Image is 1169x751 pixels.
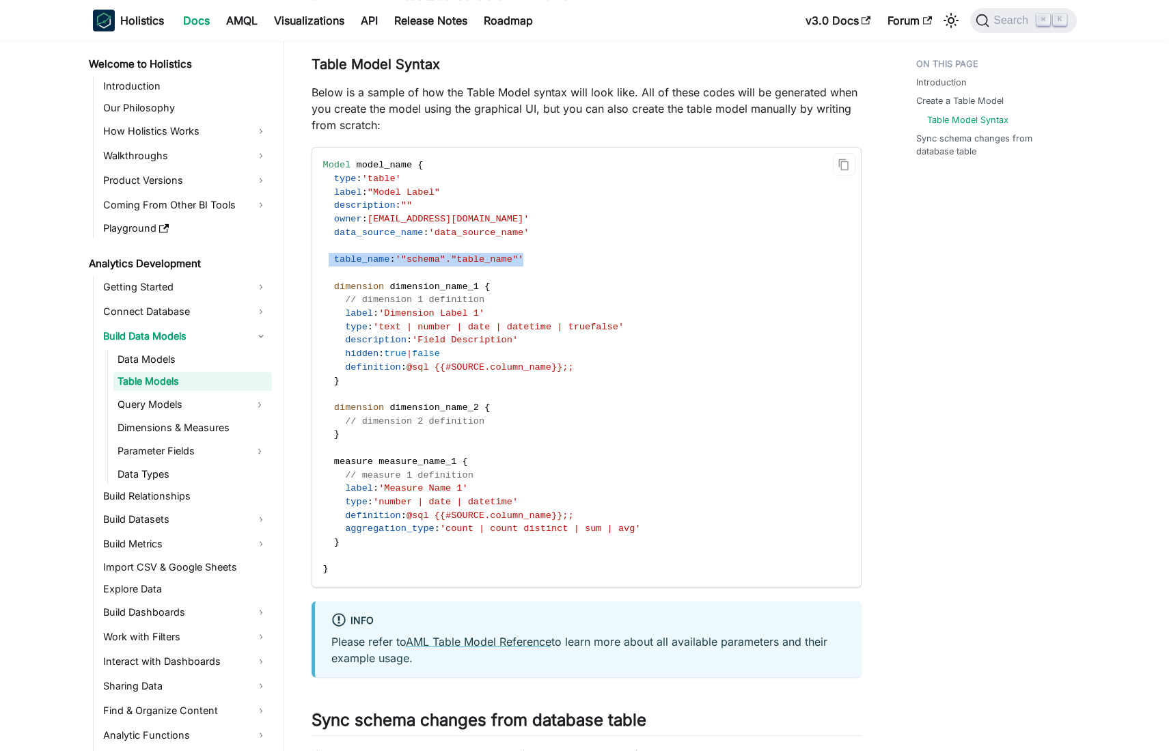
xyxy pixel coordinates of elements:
span: [EMAIL_ADDRESS][DOMAIN_NAME]' [368,214,530,224]
span: label [345,483,373,493]
span: definition [345,362,401,372]
a: Explore Data [99,579,272,599]
a: Build Relationships [99,487,272,506]
span: true [384,349,407,359]
span: dimension [334,282,384,292]
a: Introduction [99,77,272,96]
span: 'count | count distinct | sum | avg' [440,523,641,534]
span: { [484,402,490,413]
span: : [368,322,373,332]
span: : [401,362,407,372]
h3: Table Model Syntax [312,56,862,73]
span: // dimension 2 definition [345,416,484,426]
a: v3.0 Docs [797,10,879,31]
span: : [373,483,379,493]
h2: Sync schema changes from database table [312,710,862,736]
span: 'number | date | datetime' [373,497,518,507]
span: } [323,564,329,574]
span: type [334,174,357,184]
a: Query Models [113,394,247,415]
span: : [435,523,440,534]
span: } [334,429,340,439]
span: table_name [334,254,390,264]
a: How Holistics Works [99,120,272,142]
span: "" [401,200,412,210]
a: API [353,10,386,31]
a: Coming From Other BI Tools [99,194,272,216]
button: Expand sidebar category 'Query Models' [247,394,272,415]
a: Forum [879,10,940,31]
span: // measure 1 definition [345,470,473,480]
a: Getting Started [99,276,272,298]
a: Connect Database [99,301,272,323]
span: 'Measure Name 1' [379,483,468,493]
span: type [345,322,368,332]
a: Dimensions & Measures [113,418,272,437]
a: Sync schema changes from database table [916,132,1069,158]
a: Work with Filters [99,626,272,648]
span: : [389,254,395,264]
span: : [362,214,368,224]
a: Table Model Syntax [927,113,1008,126]
a: HolisticsHolistics [93,10,164,31]
span: definition [345,510,401,521]
span: 'table' [362,174,401,184]
span: @sql {{#SOURCE.column_name}};; [407,510,574,521]
span: @sql {{#SOURCE.column_name}};; [407,362,574,372]
p: Please refer to to learn more about all available parameters and their example usage. [331,633,845,666]
span: { [417,160,423,170]
span: { [463,456,468,467]
b: Holistics [120,12,164,29]
span: label [345,308,373,318]
button: Switch between dark and light mode (currently light mode) [940,10,962,31]
span: measure_name_1 [379,456,456,467]
span: model_name [356,160,412,170]
a: Find & Organize Content [99,700,272,722]
span: // dimension 1 definition [345,295,484,305]
a: AMQL [218,10,266,31]
img: Holistics [93,10,115,31]
span: Model [323,160,351,170]
span: : [379,349,384,359]
span: : [362,187,368,197]
span: 'data_source_name' [429,228,530,238]
nav: Docs sidebar [79,41,284,751]
span: 'Dimension Label 1' [379,308,484,318]
a: Table Models [113,372,272,391]
a: Our Philosophy [99,98,272,118]
span: | [407,349,412,359]
a: Release Notes [386,10,476,31]
span: dimension_name_2 [389,402,479,413]
div: info [331,612,845,630]
a: Parameter Fields [113,440,247,462]
a: Analytics Development [85,254,272,273]
a: Visualizations [266,10,353,31]
span: data_source_name [334,228,424,238]
span: '"schema"."table_name"' [396,254,524,264]
a: AML Table Model Reference [406,635,551,648]
span: description [334,200,396,210]
span: : [396,200,401,210]
span: type [345,497,368,507]
a: Walkthroughs [99,145,272,167]
a: Build Datasets [99,508,272,530]
a: Data Models [113,350,272,369]
kbd: ⌘ [1036,14,1050,26]
span: description [345,335,407,345]
span: dimension_name_1 [389,282,479,292]
span: : [356,174,361,184]
span: : [368,497,373,507]
button: Expand sidebar category 'Parameter Fields' [247,440,272,462]
kbd: K [1053,14,1067,26]
a: Build Data Models [99,325,272,347]
a: Roadmap [476,10,541,31]
p: Below is a sample of how the Table Model syntax will look like. All of these codes will be genera... [312,84,862,133]
a: Build Dashboards [99,601,272,623]
span: : [373,308,379,318]
a: Introduction [916,76,967,89]
button: Copy code to clipboard [833,153,855,176]
a: Create a Table Model [916,94,1004,107]
span: { [484,282,490,292]
span: : [401,510,407,521]
span: label [334,187,362,197]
